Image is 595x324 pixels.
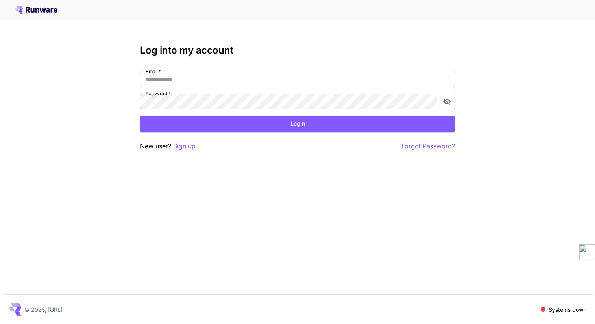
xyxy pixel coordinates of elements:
[401,141,455,151] button: Forgot Password?
[440,94,454,109] button: toggle password visibility
[173,141,196,151] button: Sign up
[24,305,63,314] p: © 2025, [URL]
[140,45,455,56] h3: Log into my account
[549,305,586,314] p: Systems down
[146,68,161,75] label: Email
[146,90,171,97] label: Password
[579,244,595,260] img: side-widget.svg
[140,116,455,132] button: Login
[140,141,196,151] p: New user?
